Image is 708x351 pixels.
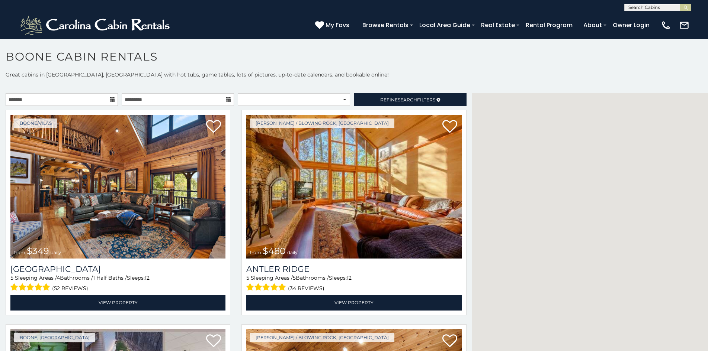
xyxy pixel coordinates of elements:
a: Rental Program [522,19,576,32]
a: Browse Rentals [359,19,412,32]
a: View Property [246,295,461,310]
div: Sleeping Areas / Bathrooms / Sleeps: [246,274,461,293]
span: My Favs [326,20,349,30]
a: Add to favorites [442,334,457,349]
a: from $480 daily [246,115,461,259]
a: View Property [10,295,225,310]
img: phone-regular-white.png [661,20,671,30]
a: Boone, [GEOGRAPHIC_DATA] [14,333,95,342]
span: 5 [246,274,249,281]
span: 5 [293,274,296,281]
span: 12 [145,274,150,281]
span: Refine Filters [380,97,435,103]
div: Sleeping Areas / Bathrooms / Sleeps: [10,274,225,293]
a: from $349 daily [10,115,225,259]
img: White-1-2.png [19,14,173,36]
a: RefineSearchFilters [354,93,466,106]
a: [PERSON_NAME] / Blowing Rock, [GEOGRAPHIC_DATA] [250,118,394,128]
a: Owner Login [609,19,653,32]
a: [PERSON_NAME] / Blowing Rock, [GEOGRAPHIC_DATA] [250,333,394,342]
a: Add to favorites [206,119,221,135]
a: Local Area Guide [416,19,474,32]
a: Add to favorites [442,119,457,135]
span: 4 [57,274,60,281]
a: My Favs [315,20,351,30]
span: $349 [27,246,49,256]
span: daily [287,250,298,255]
img: 1714397585_thumbnail.jpeg [246,115,461,259]
span: daily [51,250,61,255]
img: 1714398500_thumbnail.jpeg [10,115,225,259]
span: 1 Half Baths / [93,274,127,281]
a: [GEOGRAPHIC_DATA] [10,264,225,274]
a: Add to favorites [206,334,221,349]
span: Search [398,97,417,103]
a: Antler Ridge [246,264,461,274]
img: mail-regular-white.png [679,20,689,30]
a: Boone/Vilas [14,118,57,128]
span: (34 reviews) [288,283,324,293]
span: 12 [347,274,352,281]
span: (52 reviews) [52,283,88,293]
span: from [14,250,25,255]
a: About [580,19,606,32]
span: $480 [263,246,286,256]
a: Real Estate [477,19,519,32]
span: 5 [10,274,13,281]
h3: Diamond Creek Lodge [10,264,225,274]
span: from [250,250,261,255]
